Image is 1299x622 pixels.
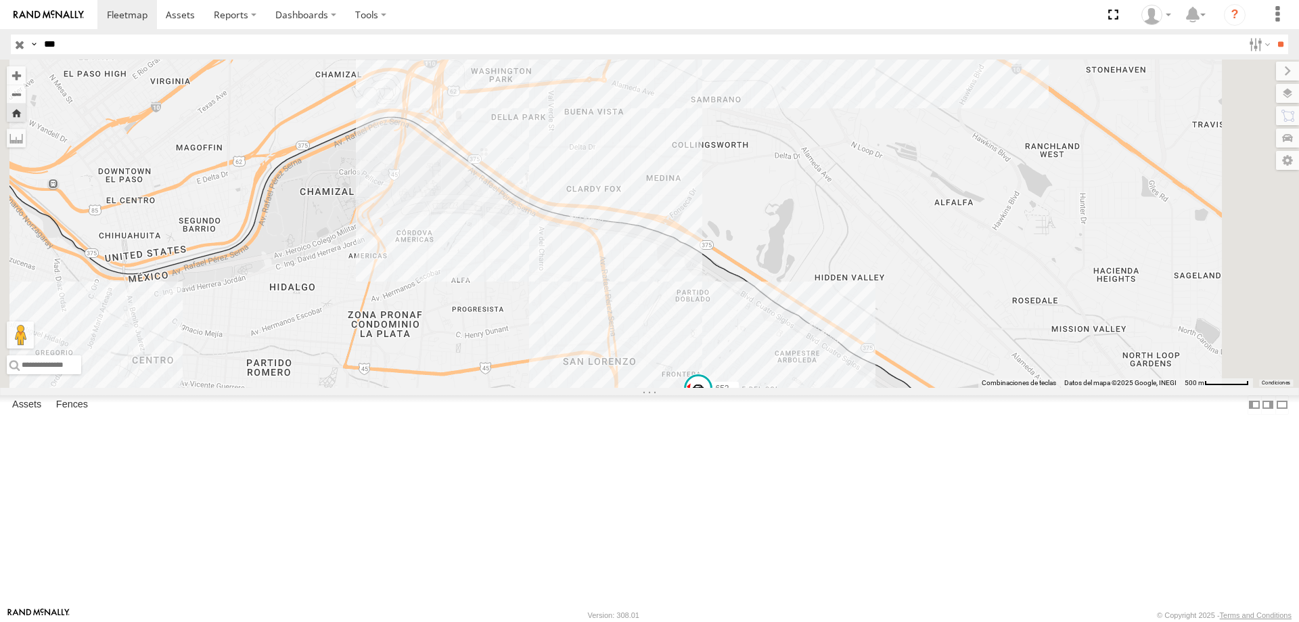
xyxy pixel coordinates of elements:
[1185,379,1204,386] span: 500 m
[1275,395,1289,415] label: Hide Summary Table
[7,129,26,148] label: Measure
[982,378,1056,388] button: Combinaciones de teclas
[1261,395,1275,415] label: Dock Summary Table to the Right
[7,66,26,85] button: Zoom in
[716,384,729,393] span: 652
[14,10,84,20] img: rand-logo.svg
[1276,151,1299,170] label: Map Settings
[5,395,48,414] label: Assets
[1137,5,1176,25] div: MANUEL HERNANDEZ
[1220,611,1292,619] a: Terms and Conditions
[7,321,34,349] button: Arrastra el hombrecito naranja al mapa para abrir Street View
[7,608,70,622] a: Visit our Website
[588,611,639,619] div: Version: 308.01
[1262,380,1290,386] a: Condiciones (se abre en una nueva pestaña)
[49,395,95,414] label: Fences
[1157,611,1292,619] div: © Copyright 2025 -
[1181,378,1253,388] button: Escala del mapa: 500 m por 62 píxeles
[1244,35,1273,54] label: Search Filter Options
[28,35,39,54] label: Search Query
[1248,395,1261,415] label: Dock Summary Table to the Left
[7,104,26,122] button: Zoom Home
[1064,379,1177,386] span: Datos del mapa ©2025 Google, INEGI
[1224,4,1246,26] i: ?
[7,85,26,104] button: Zoom out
